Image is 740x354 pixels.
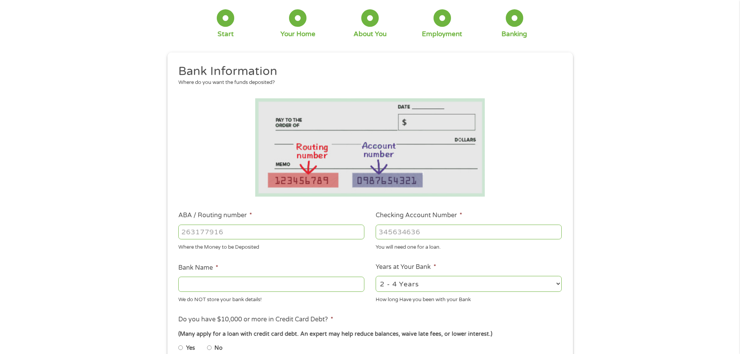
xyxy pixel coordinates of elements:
div: Where do you want the funds deposited? [178,79,556,87]
div: Banking [501,30,527,38]
input: 345634636 [376,225,562,239]
h2: Bank Information [178,64,556,79]
label: Do you have $10,000 or more in Credit Card Debt? [178,316,333,324]
div: You will need one for a loan. [376,241,562,251]
img: Routing number location [255,98,485,197]
div: We do NOT store your bank details! [178,293,364,303]
div: About You [353,30,387,38]
div: Where the Money to be Deposited [178,241,364,251]
label: Checking Account Number [376,211,462,220]
label: No [214,344,223,352]
input: 263177916 [178,225,364,239]
div: (Many apply for a loan with credit card debt. An expert may help reduce balances, waive late fees... [178,330,561,338]
div: How long Have you been with your Bank [376,293,562,303]
label: Yes [186,344,195,352]
div: Your Home [280,30,315,38]
label: ABA / Routing number [178,211,252,220]
label: Bank Name [178,264,218,272]
div: Start [218,30,234,38]
label: Years at Your Bank [376,263,436,271]
div: Employment [422,30,462,38]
